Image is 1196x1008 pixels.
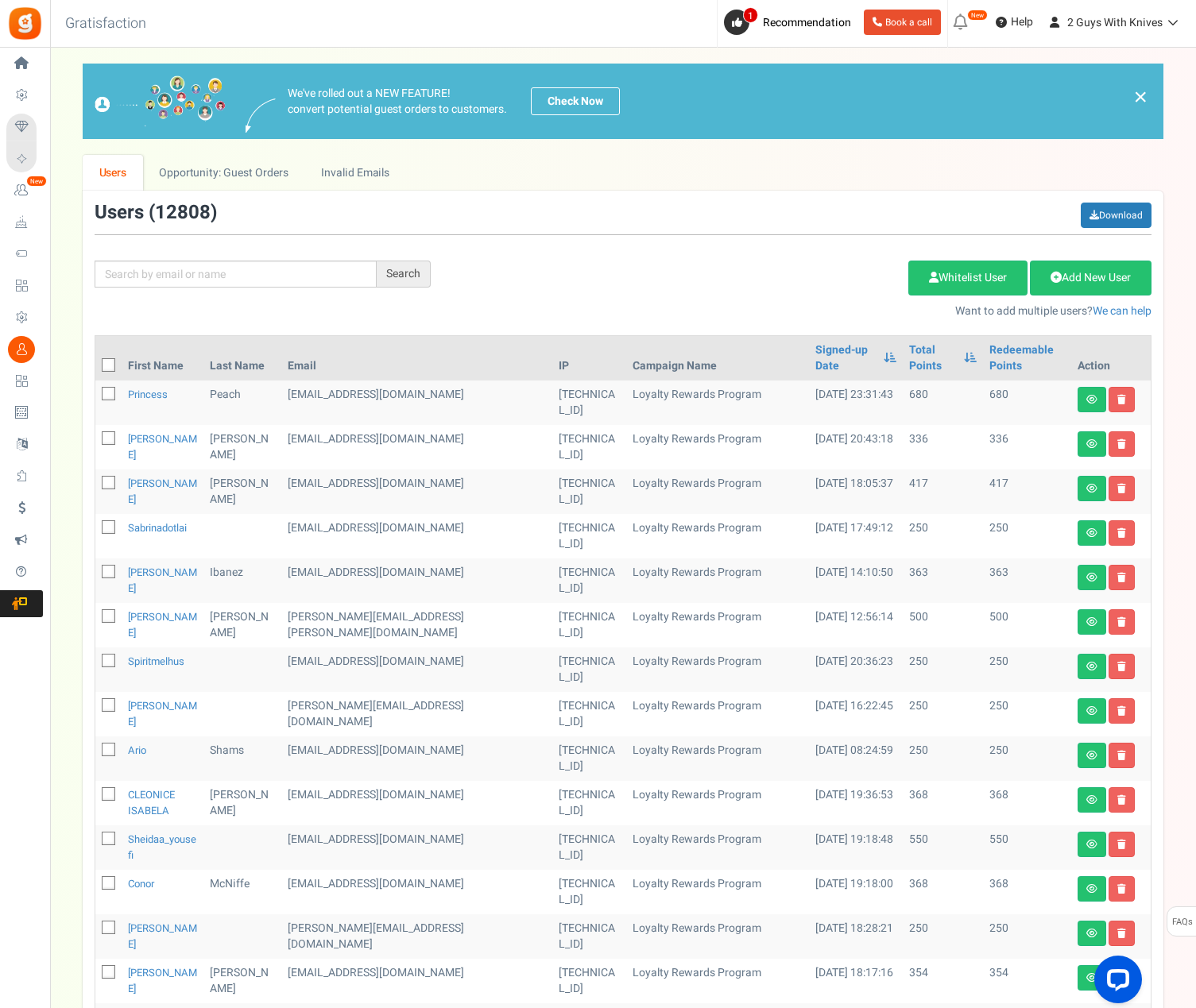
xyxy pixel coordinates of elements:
a: Ario [128,743,146,758]
td: McNiffe [203,870,281,914]
td: Loyalty Rewards Program [626,914,809,959]
i: Delete user [1117,395,1126,404]
td: 368 [903,781,983,825]
td: 363 [903,558,983,603]
td: 336 [983,425,1071,469]
td: 250 [983,736,1071,781]
th: Campaign Name [626,336,809,380]
td: [TECHNICAL_ID] [552,781,627,825]
th: First Name [122,336,203,380]
p: We've rolled out a NEW FEATURE! convert potential guest orders to customers. [288,86,507,118]
td: [TECHNICAL_ID] [552,380,627,425]
th: Last Name [203,336,281,380]
i: Delete user [1117,662,1126,671]
a: Users [83,155,143,191]
img: images [246,98,276,133]
a: spiritmelhus [128,654,184,669]
a: We can help [1093,303,1151,319]
td: Loyalty Rewards Program [626,736,809,781]
td: customer [281,870,552,914]
i: Delete user [1117,573,1126,582]
input: Search by email or name [95,261,377,288]
td: 417 [983,469,1071,514]
td: 250 [983,914,1071,959]
em: New [26,176,47,187]
a: [PERSON_NAME] [128,965,197,996]
td: 250 [983,647,1071,692]
td: customer [281,825,552,870]
a: [PERSON_NAME] [128,565,197,596]
td: 250 [903,692,983,736]
td: [PERSON_NAME] [203,603,281,647]
td: [TECHNICAL_ID] [552,425,627,469]
td: 363 [983,558,1071,603]
td: [DATE] 18:28:21 [809,914,902,959]
td: [DATE] 08:24:59 [809,736,902,781]
td: 550 [903,825,983,870]
td: 368 [903,870,983,914]
a: Redeemable Points [989,342,1065,374]
td: [TECHNICAL_ID] [552,736,627,781]
td: customer [281,781,552,825]
td: [TECHNICAL_ID] [552,603,627,647]
td: 250 [903,914,983,959]
td: customer [281,914,552,959]
a: Help [989,10,1039,35]
td: Loyalty Rewards Program [626,825,809,870]
td: Loyalty Rewards Program [626,603,809,647]
i: View details [1086,840,1097,849]
td: [DATE] 20:36:23 [809,647,902,692]
a: [PERSON_NAME] [128,921,197,952]
td: [DATE] 16:22:45 [809,692,902,736]
th: Action [1071,336,1151,380]
img: images [95,75,226,127]
td: 417 [903,469,983,514]
td: [TECHNICAL_ID] [552,514,627,558]
a: CLEONICE ISABELA [128,787,175,818]
td: [TECHNICAL_ID] [552,825,627,870]
span: Recommendation [763,14,851,31]
td: [TECHNICAL_ID] [552,870,627,914]
span: 12808 [155,199,211,226]
i: Delete user [1117,751,1126,760]
p: Want to add multiple users? [455,303,1151,319]
i: View details [1086,884,1097,894]
i: Delete user [1117,617,1126,627]
a: Princess [128,387,168,402]
td: customer [281,692,552,736]
td: Loyalty Rewards Program [626,425,809,469]
a: Whitelist User [908,261,1028,295]
td: Loyalty Rewards Program [626,558,809,603]
td: customer [281,380,552,425]
i: View details [1086,573,1097,582]
div: Search [377,261,431,288]
td: 680 [903,380,983,425]
td: 500 [903,603,983,647]
td: Loyalty Rewards Program [626,514,809,558]
i: Delete user [1117,528,1126,538]
a: sabrinadotlai [128,520,187,535]
td: Loyalty Rewards Program [626,959,809,1003]
td: [PERSON_NAME] [203,425,281,469]
a: [PERSON_NAME] [128,609,197,640]
td: customer [281,469,552,514]
td: 250 [903,514,983,558]
i: Delete user [1117,795,1126,805]
a: [PERSON_NAME] [128,431,197,462]
td: 550 [983,825,1071,870]
td: 250 [983,692,1071,736]
td: Loyalty Rewards Program [626,870,809,914]
a: sheidaa_yousefi [128,832,196,863]
span: 2 Guys With Knives [1067,14,1163,31]
i: View details [1086,706,1097,716]
i: View details [1086,795,1097,805]
td: customer [281,603,552,647]
td: Loyalty Rewards Program [626,380,809,425]
td: 368 [983,781,1071,825]
i: Delete user [1117,439,1126,449]
a: [PERSON_NAME] [128,476,197,507]
td: [DATE] 19:36:53 [809,781,902,825]
a: Book a call [864,10,941,35]
i: Delete user [1117,706,1126,716]
a: × [1133,87,1148,106]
